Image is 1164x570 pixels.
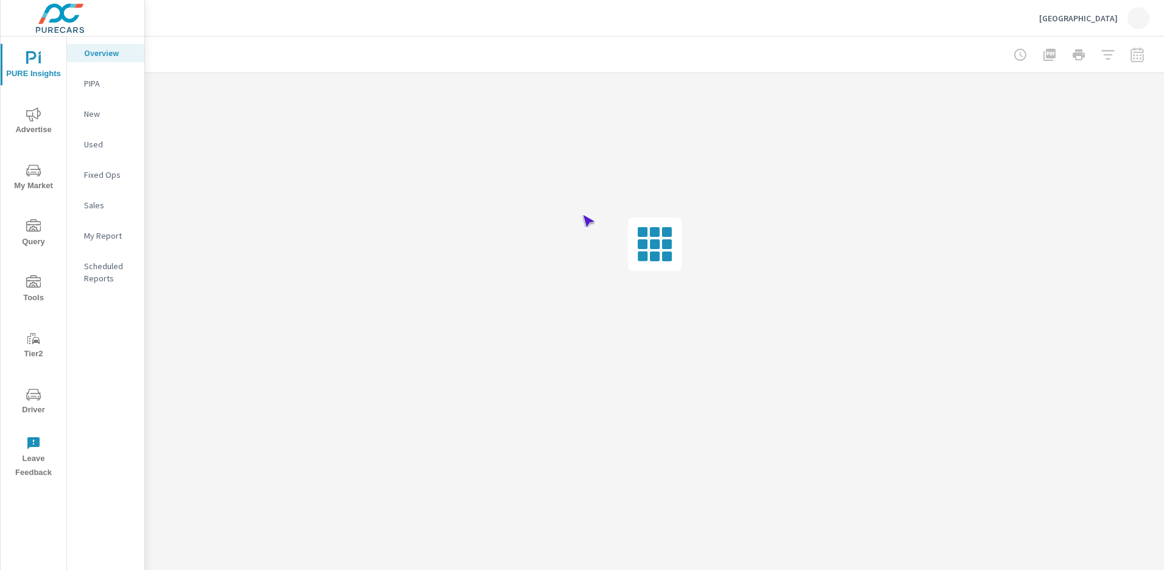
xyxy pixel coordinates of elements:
div: nav menu [1,37,66,485]
span: Tools [4,275,63,305]
div: Sales [67,196,144,214]
p: Used [84,138,135,150]
p: My Report [84,230,135,242]
span: Leave Feedback [4,436,63,480]
span: Query [4,219,63,249]
div: Overview [67,44,144,62]
p: New [84,108,135,120]
span: My Market [4,163,63,193]
span: Tier2 [4,331,63,361]
p: Overview [84,47,135,59]
p: PIPA [84,77,135,90]
div: My Report [67,227,144,245]
span: Driver [4,387,63,417]
div: PIPA [67,74,144,93]
p: Fixed Ops [84,169,135,181]
p: Sales [84,199,135,211]
div: Used [67,135,144,153]
div: Fixed Ops [67,166,144,184]
span: Advertise [4,107,63,137]
div: Scheduled Reports [67,257,144,287]
p: [GEOGRAPHIC_DATA] [1039,13,1118,24]
span: PURE Insights [4,51,63,81]
p: Scheduled Reports [84,260,135,284]
div: New [67,105,144,123]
